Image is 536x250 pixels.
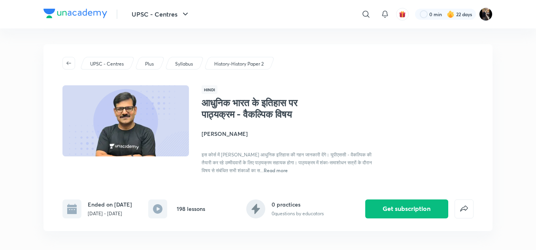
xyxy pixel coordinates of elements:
h6: 0 practices [272,200,324,209]
img: Thumbnail [61,85,190,157]
a: Company Logo [43,9,107,20]
p: Syllabus [175,60,193,68]
p: UPSC - Centres [90,60,124,68]
h6: Ended on [DATE] [88,200,132,209]
button: avatar [396,8,409,21]
img: avatar [399,11,406,18]
button: UPSC - Centres [127,6,195,22]
h4: [PERSON_NAME] [202,130,379,138]
button: false [455,199,474,218]
a: History-History Paper 2 [213,60,265,68]
span: Read more [264,167,288,173]
h6: 198 lessons [177,205,205,213]
img: Company Logo [43,9,107,18]
button: Get subscription [365,199,448,218]
a: Plus [144,60,155,68]
span: Hindi [202,85,217,94]
a: Syllabus [174,60,194,68]
img: streak [447,10,455,18]
h1: आधुनिक भारत के इतिहास पर पाठ्यक्रम - वैकल्पिक विषय [202,97,331,120]
p: History-History Paper 2 [214,60,264,68]
img: amit tripathi [479,8,493,21]
p: 0 questions by educators [272,210,324,217]
p: [DATE] - [DATE] [88,210,132,217]
p: Plus [145,60,154,68]
a: UPSC - Centres [89,60,125,68]
span: इस कोर्स में [PERSON_NAME] आधुनिक इतिहास की गहन जानकारी देंगे। यूपीएससी - वैकल्पिक की तैयारी कर र... [202,152,372,173]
